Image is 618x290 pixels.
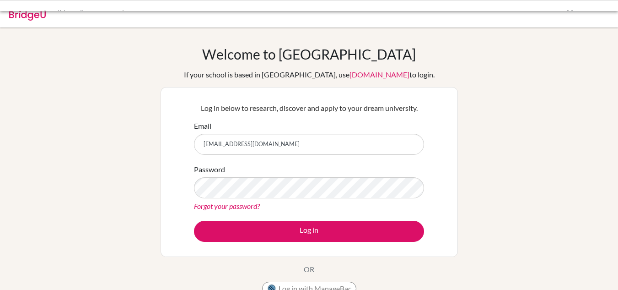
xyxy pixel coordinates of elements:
h1: Welcome to [GEOGRAPHIC_DATA] [202,46,416,62]
a: [DOMAIN_NAME] [349,70,409,79]
label: Email [194,120,211,131]
label: Password [194,164,225,175]
button: Log in [194,221,424,242]
p: Log in below to research, discover and apply to your dream university. [194,103,424,114]
div: Invalid email or password. [44,7,437,18]
a: Forgot your password? [194,202,260,210]
p: OR [304,264,314,275]
div: If your school is based in [GEOGRAPHIC_DATA], use to login. [184,69,435,80]
img: Bridge-U [9,6,46,21]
